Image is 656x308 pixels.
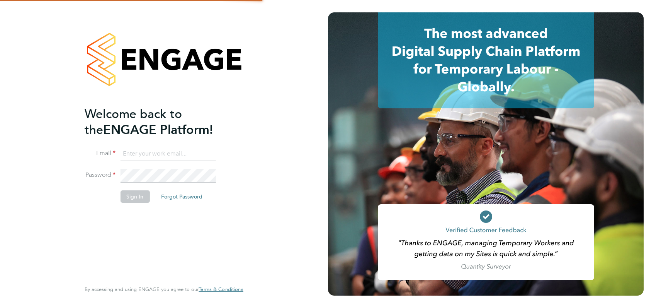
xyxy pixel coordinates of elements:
[199,286,243,293] a: Terms & Conditions
[85,286,243,293] span: By accessing and using ENGAGE you agree to our
[120,190,150,203] button: Sign In
[120,147,216,161] input: Enter your work email...
[85,106,182,137] span: Welcome back to the
[85,171,116,179] label: Password
[85,149,116,157] label: Email
[155,190,209,203] button: Forgot Password
[85,106,235,138] h2: ENGAGE Platform!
